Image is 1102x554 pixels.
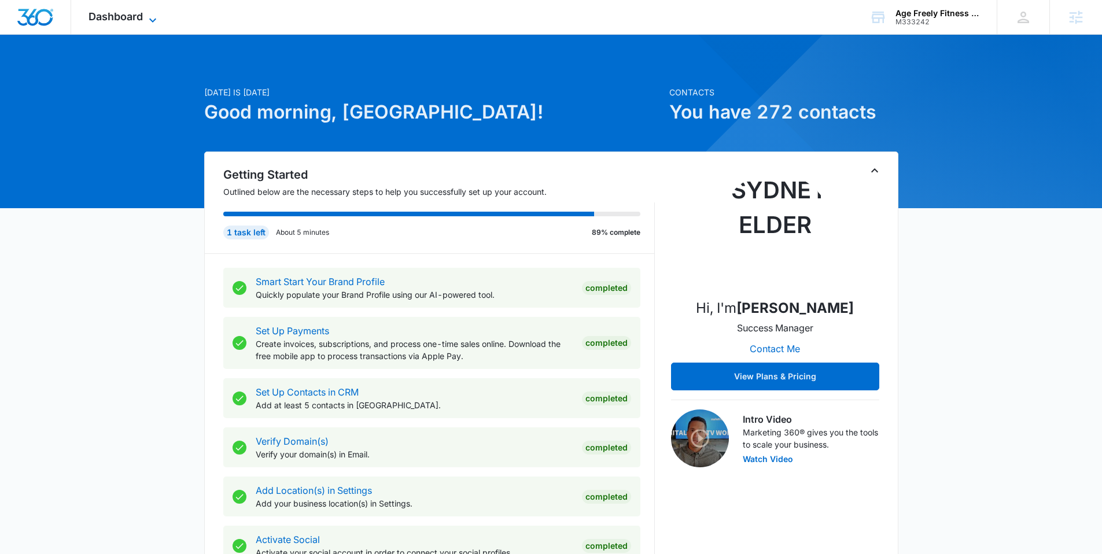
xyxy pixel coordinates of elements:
img: tab_domain_overview_orange.svg [31,67,40,76]
p: About 5 minutes [276,227,329,238]
img: Sydney Elder [717,173,833,289]
img: logo_orange.svg [19,19,28,28]
div: Domain Overview [44,68,104,76]
button: View Plans & Pricing [671,363,879,390]
div: v 4.0.25 [32,19,57,28]
a: Set Up Payments [256,325,329,337]
p: Verify your domain(s) in Email. [256,448,573,460]
a: Verify Domain(s) [256,435,329,447]
h3: Intro Video [743,412,879,426]
img: Intro Video [671,409,729,467]
div: Completed [582,441,631,455]
p: Success Manager [737,321,813,335]
button: Contact Me [738,335,812,363]
img: tab_keywords_by_traffic_grey.svg [115,67,124,76]
div: 1 task left [223,226,269,239]
div: Completed [582,490,631,504]
p: Add your business location(s) in Settings. [256,497,573,509]
p: Outlined below are the necessary steps to help you successfully set up your account. [223,186,655,198]
div: Completed [582,336,631,350]
strong: [PERSON_NAME] [736,300,854,316]
p: Add at least 5 contacts in [GEOGRAPHIC_DATA]. [256,399,573,411]
span: Dashboard [89,10,143,23]
h1: Good morning, [GEOGRAPHIC_DATA]! [204,98,662,126]
button: Toggle Collapse [868,164,882,178]
div: Completed [582,281,631,295]
div: Completed [582,392,631,405]
p: Quickly populate your Brand Profile using our AI-powered tool. [256,289,573,301]
p: Marketing 360® gives you the tools to scale your business. [743,426,879,450]
a: Activate Social [256,534,320,545]
div: Completed [582,539,631,553]
div: account name [895,9,980,18]
img: website_grey.svg [19,30,28,39]
p: 89% complete [592,227,640,238]
div: Keywords by Traffic [128,68,195,76]
h2: Getting Started [223,166,655,183]
button: Watch Video [743,455,793,463]
p: [DATE] is [DATE] [204,86,662,98]
a: Set Up Contacts in CRM [256,386,359,398]
a: Add Location(s) in Settings [256,485,372,496]
p: Hi, I'm [696,298,854,319]
div: account id [895,18,980,26]
h1: You have 272 contacts [669,98,898,126]
div: Domain: [DOMAIN_NAME] [30,30,127,39]
p: Contacts [669,86,898,98]
a: Smart Start Your Brand Profile [256,276,385,287]
p: Create invoices, subscriptions, and process one-time sales online. Download the free mobile app t... [256,338,573,362]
